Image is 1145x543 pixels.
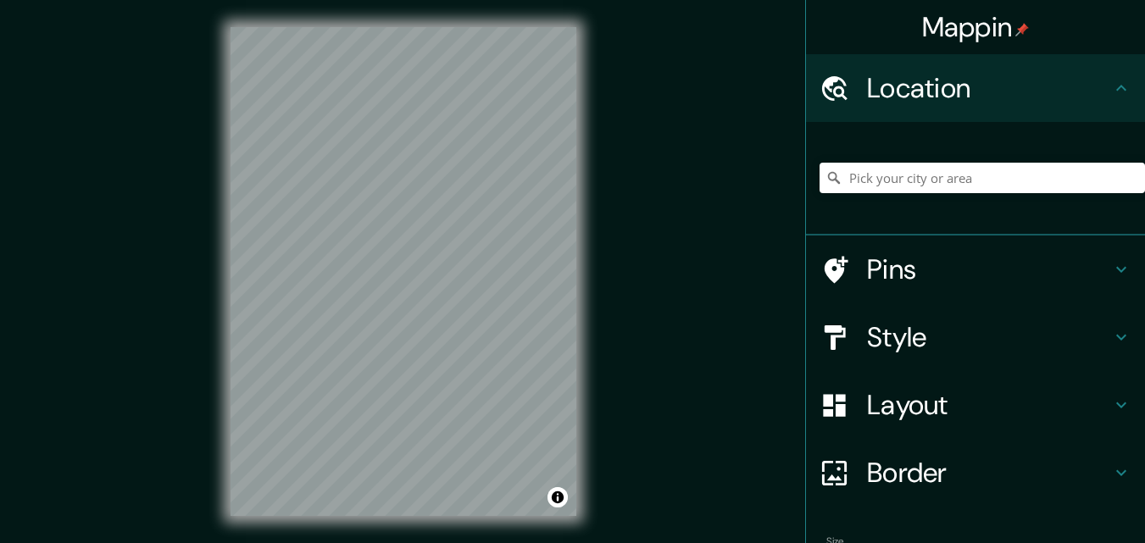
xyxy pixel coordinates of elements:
[806,371,1145,439] div: Layout
[806,235,1145,303] div: Pins
[806,54,1145,122] div: Location
[994,477,1126,524] iframe: Help widget launcher
[820,163,1145,193] input: Pick your city or area
[547,487,568,507] button: Toggle attribution
[1015,23,1029,36] img: pin-icon.png
[867,456,1111,490] h4: Border
[867,71,1111,105] h4: Location
[806,439,1145,507] div: Border
[867,388,1111,422] h4: Layout
[922,10,1030,44] h4: Mappin
[231,27,576,516] canvas: Map
[867,252,1111,286] h4: Pins
[806,303,1145,371] div: Style
[867,320,1111,354] h4: Style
